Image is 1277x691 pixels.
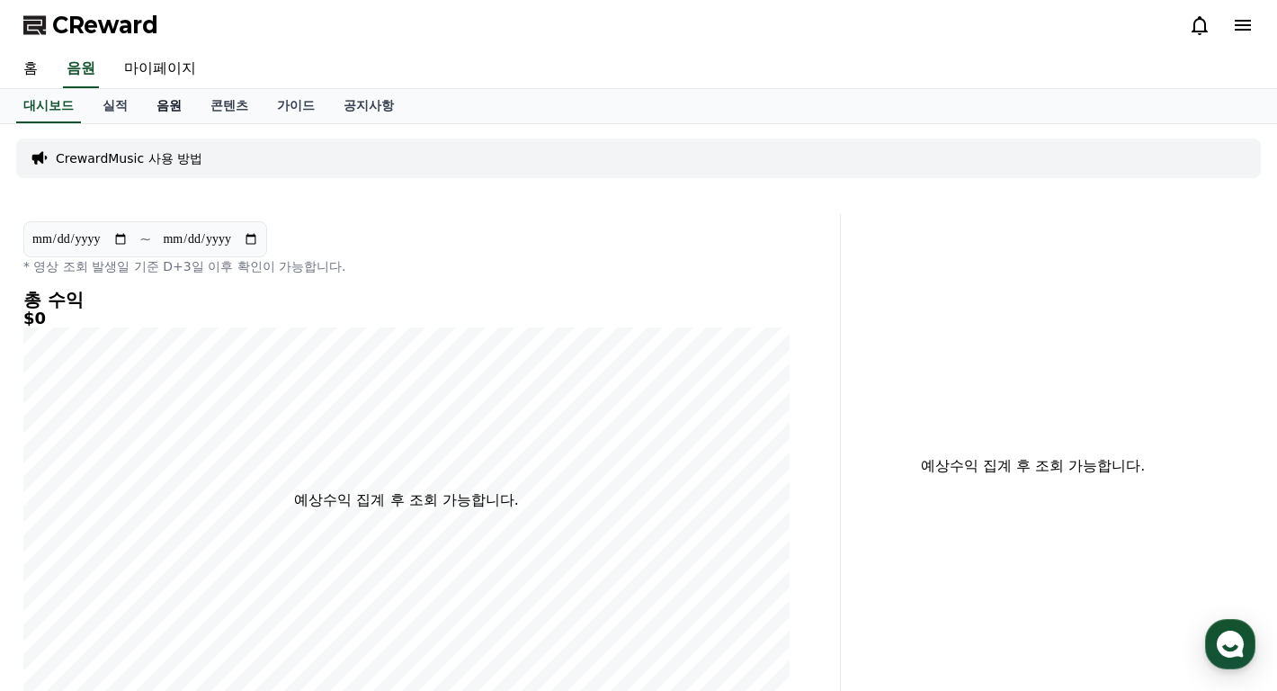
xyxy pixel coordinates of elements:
p: ~ [139,229,151,250]
h5: $0 [23,310,790,328]
p: 예상수익 집계 후 조회 가능합니다. [855,455,1210,477]
a: 음원 [63,50,99,88]
p: * 영상 조회 발생일 기준 D+3일 이후 확인이 가능합니다. [23,257,790,275]
a: 대화 [119,542,232,587]
span: CReward [52,11,158,40]
a: 설정 [232,542,345,587]
a: 콘텐츠 [196,89,263,123]
span: 대화 [165,570,186,584]
h4: 총 수익 [23,290,790,310]
span: 홈 [57,569,67,583]
a: CReward [23,11,158,40]
a: 공지사항 [329,89,408,123]
span: 설정 [278,569,299,583]
a: 가이드 [263,89,329,123]
a: 대시보드 [16,89,81,123]
a: CrewardMusic 사용 방법 [56,149,202,167]
a: 홈 [9,50,52,88]
a: 마이페이지 [110,50,210,88]
a: 실적 [88,89,142,123]
a: 홈 [5,542,119,587]
p: 예상수익 집계 후 조회 가능합니다. [294,489,518,511]
a: 음원 [142,89,196,123]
